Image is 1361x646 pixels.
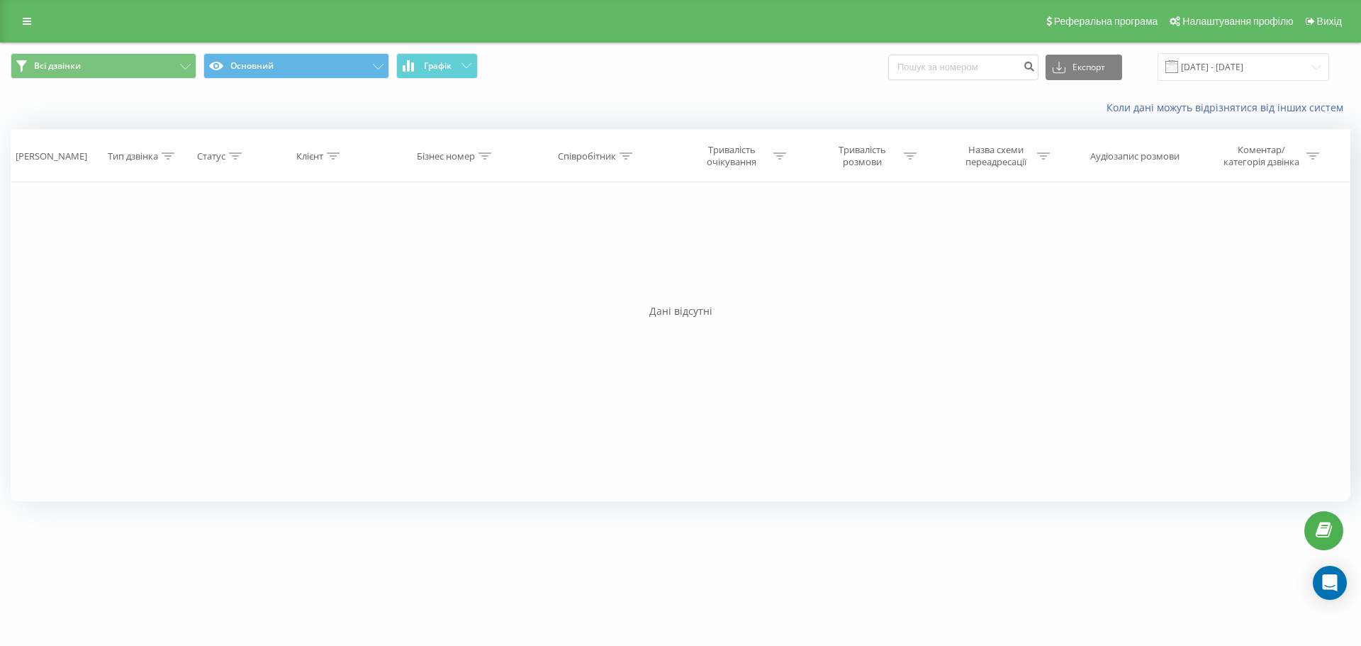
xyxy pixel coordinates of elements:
input: Пошук за номером [888,55,1038,80]
div: Open Intercom Messenger [1313,566,1347,600]
div: Тип дзвінка [108,150,158,162]
button: Всі дзвінки [11,53,196,79]
div: Статус [197,150,225,162]
div: Назва схеми переадресації [958,144,1034,168]
span: Графік [424,61,452,71]
button: Основний [203,53,389,79]
div: Коментар/категорія дзвінка [1220,144,1303,168]
span: Реферальна програма [1054,16,1158,27]
div: Клієнт [296,150,323,162]
div: Бізнес номер [417,150,475,162]
div: Дані відсутні [11,304,1350,318]
button: Експорт [1046,55,1122,80]
div: Тривалість розмови [824,144,900,168]
button: Графік [396,53,478,79]
span: Налаштування профілю [1182,16,1293,27]
span: Всі дзвінки [34,60,81,72]
a: Коли дані можуть відрізнятися вiд інших систем [1107,101,1350,114]
div: [PERSON_NAME] [16,150,87,162]
div: Тривалість очікування [694,144,770,168]
div: Аудіозапис розмови [1090,150,1180,162]
div: Співробітник [558,150,616,162]
span: Вихід [1317,16,1342,27]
